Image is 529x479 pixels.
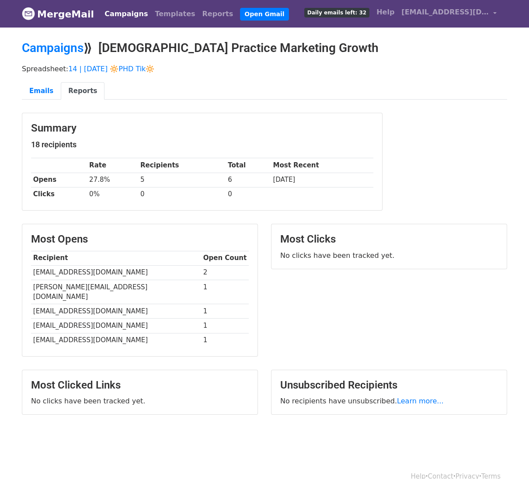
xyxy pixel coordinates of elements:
[280,379,498,392] h3: Unsubscribed Recipients
[31,319,201,333] td: [EMAIL_ADDRESS][DOMAIN_NAME]
[31,265,201,280] td: [EMAIL_ADDRESS][DOMAIN_NAME]
[201,265,249,280] td: 2
[304,8,369,17] span: Daily emails left: 32
[61,82,104,100] a: Reports
[226,158,271,173] th: Total
[201,319,249,333] td: 1
[31,122,373,135] h3: Summary
[201,280,249,304] td: 1
[101,5,151,23] a: Campaigns
[138,173,226,187] td: 5
[68,65,154,73] a: 14 | [DATE] 🔆PHD Tik🔆
[22,82,61,100] a: Emails
[226,173,271,187] td: 6
[280,396,498,406] p: No recipients have unsubscribed.
[31,233,249,246] h3: Most Opens
[151,5,198,23] a: Templates
[201,304,249,319] td: 1
[301,3,373,21] a: Daily emails left: 32
[31,140,373,149] h5: 18 recipients
[240,8,289,21] a: Open Gmail
[31,333,201,347] td: [EMAIL_ADDRESS][DOMAIN_NAME]
[397,397,444,405] a: Learn more...
[138,187,226,201] td: 0
[31,173,87,187] th: Opens
[398,3,500,24] a: [EMAIL_ADDRESS][DOMAIN_NAME]
[22,41,84,55] a: Campaigns
[31,304,201,319] td: [EMAIL_ADDRESS][DOMAIN_NAME]
[87,158,138,173] th: Rate
[31,379,249,392] h3: Most Clicked Links
[373,3,398,21] a: Help
[31,280,201,304] td: [PERSON_NAME][EMAIL_ADDRESS][DOMAIN_NAME]
[22,64,507,73] p: Spreadsheet:
[271,158,373,173] th: Most Recent
[31,396,249,406] p: No clicks have been tracked yet.
[31,187,87,201] th: Clicks
[22,7,35,20] img: MergeMail logo
[201,251,249,265] th: Open Count
[271,173,373,187] td: [DATE]
[401,7,489,17] span: [EMAIL_ADDRESS][DOMAIN_NAME]
[138,158,226,173] th: Recipients
[201,333,249,347] td: 1
[280,251,498,260] p: No clicks have been tracked yet.
[31,251,201,265] th: Recipient
[226,187,271,201] td: 0
[485,437,529,479] iframe: Chat Widget
[22,41,507,56] h2: ⟫ [DEMOGRAPHIC_DATA] Practice Marketing Growth
[87,187,138,201] td: 0%
[87,173,138,187] td: 27.8%
[22,5,94,23] a: MergeMail
[280,233,498,246] h3: Most Clicks
[199,5,237,23] a: Reports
